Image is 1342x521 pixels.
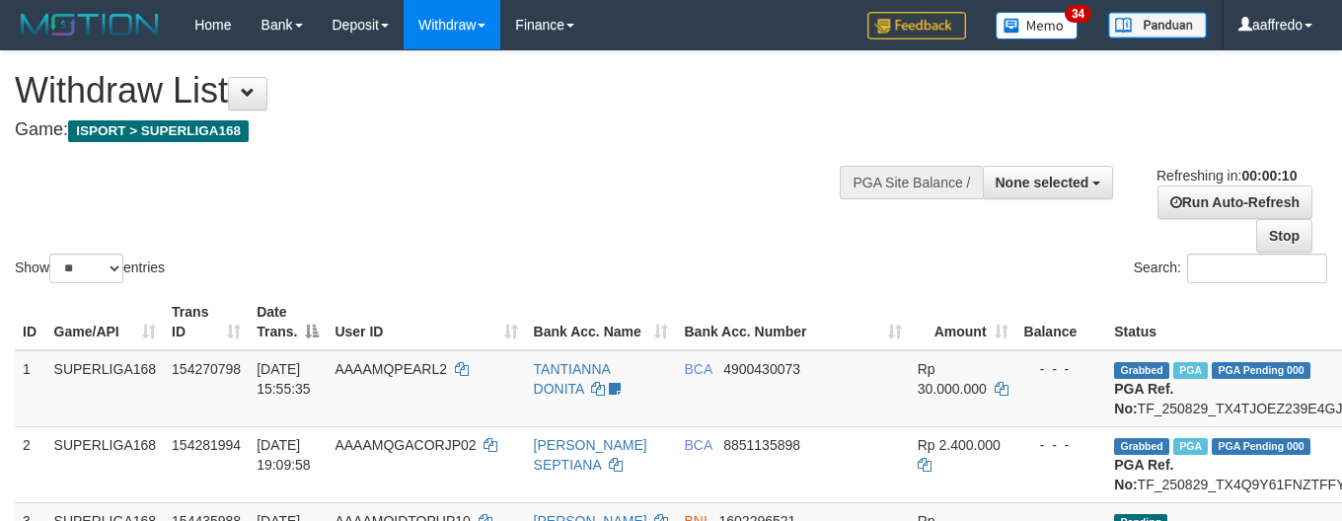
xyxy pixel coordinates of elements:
[1114,438,1169,455] span: Grabbed
[1212,362,1310,379] span: PGA Pending
[1024,435,1099,455] div: - - -
[1108,12,1207,38] img: panduan.png
[164,294,249,350] th: Trans ID: activate to sort column ascending
[840,166,982,199] div: PGA Site Balance /
[534,361,611,397] a: TANTIANNA DONITA
[1157,186,1312,219] a: Run Auto-Refresh
[257,361,311,397] span: [DATE] 15:55:35
[1016,294,1107,350] th: Balance
[335,437,476,453] span: AAAAMQGACORJP02
[327,294,525,350] th: User ID: activate to sort column ascending
[1114,457,1173,492] b: PGA Ref. No:
[910,294,1016,350] th: Amount: activate to sort column ascending
[723,437,800,453] span: Copy 8851135898 to clipboard
[526,294,677,350] th: Bank Acc. Name: activate to sort column ascending
[1156,168,1297,184] span: Refreshing in:
[15,71,875,111] h1: Withdraw List
[49,254,123,283] select: Showentries
[257,437,311,473] span: [DATE] 19:09:58
[1024,359,1099,379] div: - - -
[15,254,165,283] label: Show entries
[1114,362,1169,379] span: Grabbed
[1241,168,1297,184] strong: 00:00:10
[1212,438,1310,455] span: PGA Pending
[15,10,165,39] img: MOTION_logo.png
[723,361,800,377] span: Copy 4900430073 to clipboard
[15,426,46,502] td: 2
[15,120,875,140] h4: Game:
[867,12,966,39] img: Feedback.jpg
[46,350,165,427] td: SUPERLIGA168
[172,437,241,453] span: 154281994
[684,361,711,377] span: BCA
[1256,219,1312,253] a: Stop
[68,120,249,142] span: ISPORT > SUPERLIGA168
[15,294,46,350] th: ID
[1065,5,1091,23] span: 34
[1173,362,1208,379] span: Marked by aafmaleo
[46,294,165,350] th: Game/API: activate to sort column ascending
[1114,381,1173,416] b: PGA Ref. No:
[15,350,46,427] td: 1
[684,437,711,453] span: BCA
[918,361,987,397] span: Rp 30.000.000
[676,294,909,350] th: Bank Acc. Number: activate to sort column ascending
[1187,254,1327,283] input: Search:
[996,175,1089,190] span: None selected
[1134,254,1327,283] label: Search:
[996,12,1079,39] img: Button%20Memo.svg
[335,361,447,377] span: AAAAMQPEARL2
[249,294,327,350] th: Date Trans.: activate to sort column descending
[534,437,647,473] a: [PERSON_NAME] SEPTIANA
[983,166,1114,199] button: None selected
[918,437,1001,453] span: Rp 2.400.000
[46,426,165,502] td: SUPERLIGA168
[172,361,241,377] span: 154270798
[1173,438,1208,455] span: Marked by aafnonsreyleab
